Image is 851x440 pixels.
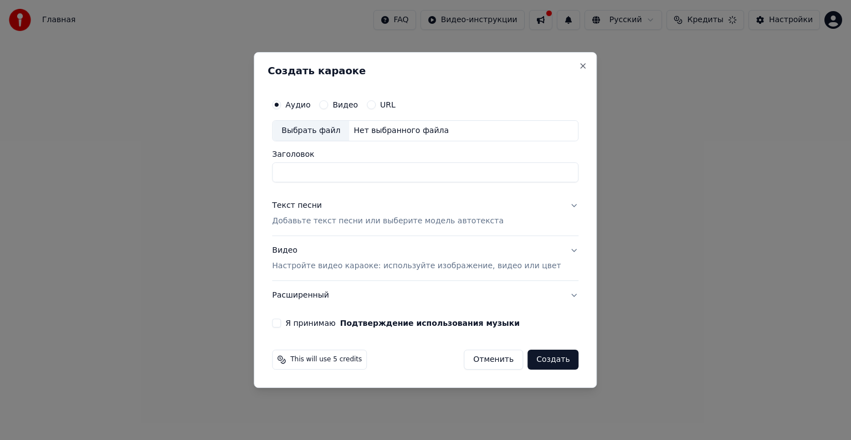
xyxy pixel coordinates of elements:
label: Видео [332,101,358,109]
label: Я принимаю [285,319,520,327]
p: Добавьте текст песни или выберите модель автотекста [272,216,504,227]
p: Настройте видео караоке: используйте изображение, видео или цвет [272,260,561,272]
div: Нет выбранного файла [349,125,453,136]
button: Я принимаю [340,319,520,327]
label: Аудио [285,101,310,109]
h2: Создать караоке [268,66,583,76]
button: Создать [527,350,578,370]
span: This will use 5 credits [290,355,362,364]
div: Видео [272,245,561,272]
button: Расширенный [272,281,578,310]
button: Отменить [464,350,523,370]
label: URL [380,101,396,109]
div: Текст песни [272,200,322,211]
label: Заголовок [272,150,578,158]
button: Текст песниДобавьте текст песни или выберите модель автотекста [272,191,578,236]
div: Выбрать файл [273,121,349,141]
button: ВидеоНастройте видео караоке: используйте изображение, видео или цвет [272,236,578,280]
